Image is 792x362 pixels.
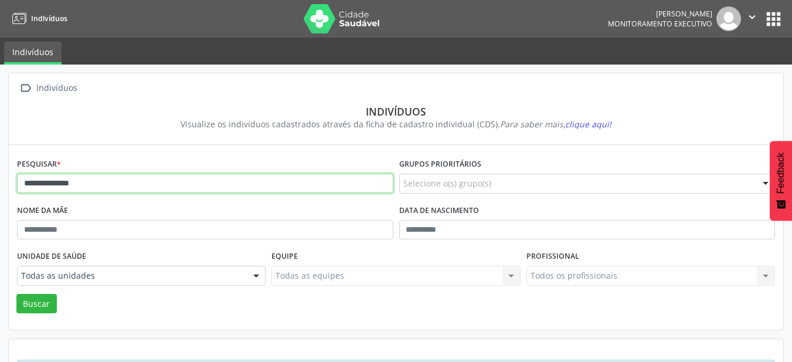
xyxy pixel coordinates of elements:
span: Todas as unidades [21,270,242,282]
label: Data de nascimento [399,202,479,220]
button: Buscar [16,294,57,314]
span: Feedback [776,153,786,194]
label: Nome da mãe [17,202,68,220]
span: clique aqui! [565,119,611,130]
div: Indivíduos [25,105,767,118]
i: Para saber mais, [500,119,611,130]
div: Visualize os indivíduos cadastrados através da ficha de cadastro individual (CDS). [25,118,767,130]
i:  [17,80,34,97]
button: Feedback - Mostrar pesquisa [770,141,792,221]
label: Profissional [526,248,579,266]
span: Monitoramento Executivo [608,19,712,29]
div: Indivíduos [34,80,79,97]
div: [PERSON_NAME] [608,9,712,19]
label: Equipe [271,248,298,266]
a:  Indivíduos [17,80,79,97]
label: Pesquisar [17,155,61,174]
img: img [716,6,741,31]
label: Unidade de saúde [17,248,86,266]
button: apps [763,9,784,29]
span: Selecione o(s) grupo(s) [403,177,491,190]
label: Grupos prioritários [399,155,481,174]
button:  [741,6,763,31]
a: Indivíduos [8,9,67,28]
span: Indivíduos [31,13,67,23]
i:  [746,11,759,23]
a: Indivíduos [4,42,62,65]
